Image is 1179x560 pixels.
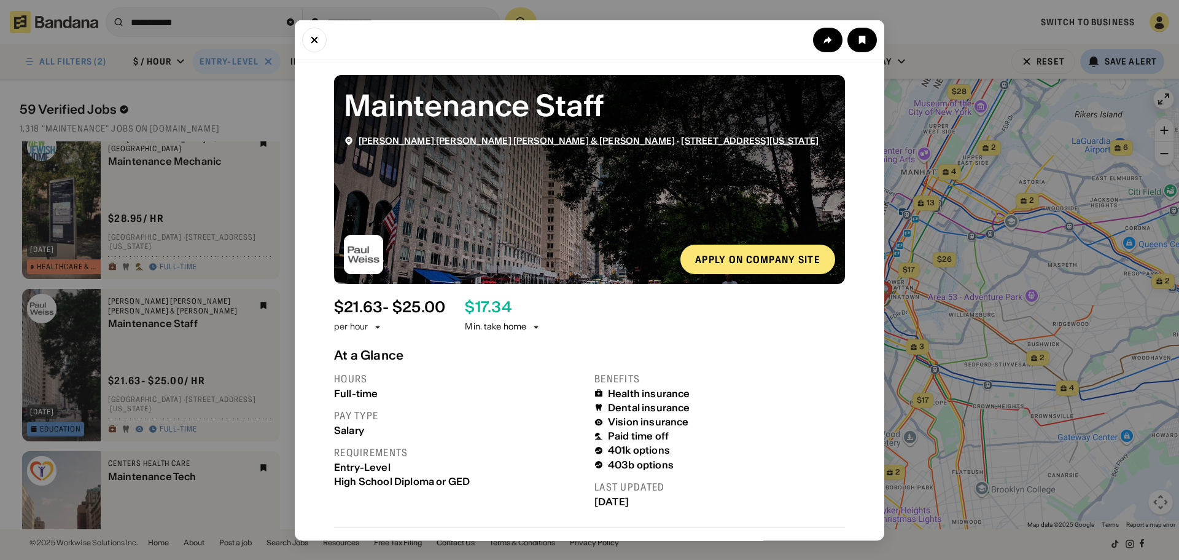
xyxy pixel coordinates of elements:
div: Requirements [334,446,585,459]
div: Entry-Level [334,461,585,473]
div: Vision insurance [608,416,689,428]
span: [PERSON_NAME] [PERSON_NAME] [PERSON_NAME] & [PERSON_NAME] [359,135,675,146]
div: Full-time [334,387,585,399]
div: Salary [334,424,585,436]
div: per hour [334,321,368,333]
div: Dental insurance [608,401,690,413]
div: · [359,135,819,146]
div: Paid time off [608,430,669,442]
div: Pay type [334,409,585,422]
div: 403b options [608,459,674,470]
div: High School Diploma or GED [334,475,585,487]
div: Min. take home [465,321,541,333]
div: Hours [334,372,585,385]
div: At a Glance [334,347,845,362]
div: $ 17.34 [465,298,511,316]
button: Close [302,27,327,52]
div: $ 21.63 - $25.00 [334,298,445,316]
div: 401k options [608,444,670,456]
div: Benefits [594,372,845,385]
div: Last updated [594,480,845,493]
div: Maintenance Staff [344,84,835,125]
div: [DATE] [594,495,845,507]
div: Health insurance [608,387,690,399]
span: [STREET_ADDRESS][US_STATE] [681,135,819,146]
div: Apply on company site [695,254,820,264]
img: Paul Weiss Rifkind Wharton & Garrison logo [344,234,383,274]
